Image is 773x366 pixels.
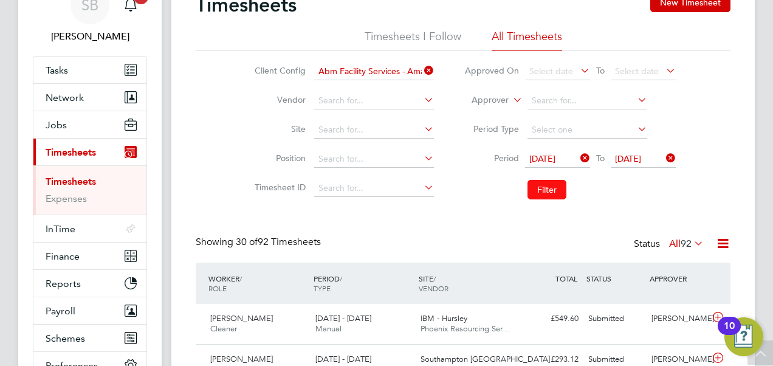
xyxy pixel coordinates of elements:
button: InTime [33,215,146,242]
span: 92 Timesheets [236,236,321,248]
span: Select date [529,66,573,77]
span: VENDOR [419,283,448,293]
span: [DATE] - [DATE] [315,313,371,323]
button: Network [33,84,146,111]
div: Timesheets [33,165,146,215]
button: Open Resource Center, 10 new notifications [724,317,763,356]
div: APPROVER [647,268,710,289]
label: Approver [454,94,509,106]
span: Finance [46,250,80,262]
span: Manual [315,323,342,334]
input: Search for... [314,151,434,168]
button: Timesheets [33,139,146,165]
span: ROLE [208,283,227,293]
span: [PERSON_NAME] [210,354,273,364]
a: Expenses [46,193,87,204]
span: To [593,63,608,78]
button: Filter [527,180,566,199]
span: Select date [615,66,659,77]
span: [DATE] [529,153,555,164]
span: IBM - Hursley [421,313,467,323]
span: Payroll [46,305,75,317]
span: Cleaner [210,323,237,334]
div: STATUS [583,268,647,289]
div: [PERSON_NAME] [647,309,710,329]
label: All [669,238,704,250]
label: Period [464,153,519,164]
span: Tasks [46,64,68,76]
span: To [593,150,608,166]
li: Timesheets I Follow [365,29,461,51]
input: Search for... [527,92,647,109]
span: / [239,274,242,283]
button: Reports [33,270,146,297]
div: WORKER [205,268,311,299]
button: Payroll [33,297,146,324]
span: Network [46,92,84,103]
input: Search for... [314,180,434,197]
span: TYPE [314,283,331,293]
span: / [340,274,342,283]
span: 30 of [236,236,258,248]
span: Southampton [GEOGRAPHIC_DATA]… [421,354,558,364]
button: Jobs [33,111,146,138]
span: [DATE] - [DATE] [315,354,371,364]
span: 92 [681,238,692,250]
span: [DATE] [615,153,641,164]
span: / [433,274,436,283]
span: TOTAL [555,274,577,283]
span: Reports [46,278,81,289]
div: Submitted [583,309,647,329]
span: InTime [46,223,75,235]
a: Timesheets [46,176,96,187]
div: SITE [416,268,521,299]
div: Showing [196,236,323,249]
li: All Timesheets [492,29,562,51]
span: Sofia Bari [33,29,147,44]
span: Phoenix Resourcing Ser… [421,323,510,334]
a: Tasks [33,57,146,83]
div: £549.60 [520,309,583,329]
label: Timesheet ID [251,182,306,193]
input: Select one [527,122,647,139]
span: Jobs [46,119,67,131]
input: Search for... [314,63,434,80]
label: Client Config [251,65,306,76]
span: [PERSON_NAME] [210,313,273,323]
label: Period Type [464,123,519,134]
div: 10 [724,326,735,342]
label: Site [251,123,306,134]
div: Status [634,236,706,253]
span: Schemes [46,333,85,344]
label: Vendor [251,94,306,105]
input: Search for... [314,122,434,139]
span: Timesheets [46,147,96,158]
input: Search for... [314,92,434,109]
label: Approved On [464,65,519,76]
button: Schemes [33,325,146,351]
div: PERIOD [311,268,416,299]
button: Finance [33,243,146,269]
label: Position [251,153,306,164]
